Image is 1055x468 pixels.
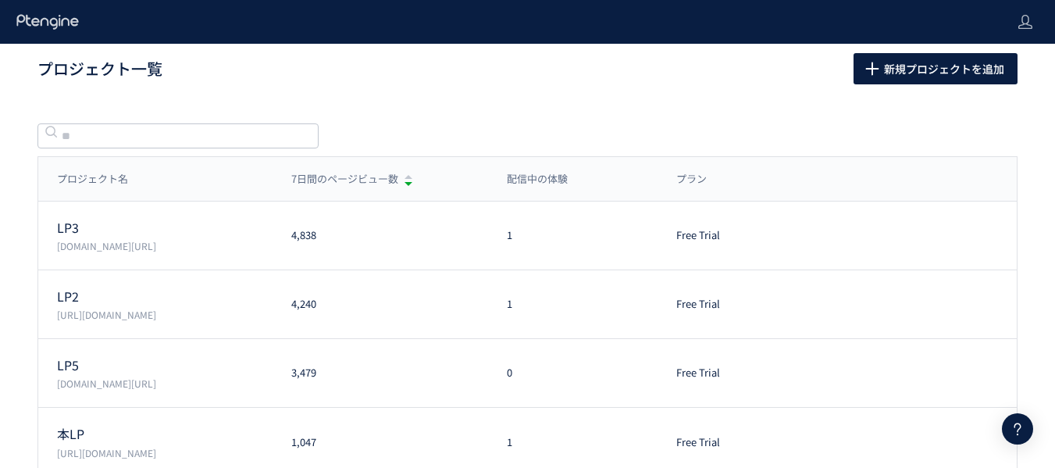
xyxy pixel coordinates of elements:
span: 7日間のページビュー数 [291,172,398,187]
div: 1 [488,228,658,243]
p: LP5 [57,356,273,374]
div: 1 [488,297,658,312]
p: https://lp.ishitsuku.com/02 [57,308,273,321]
div: Free Trial [658,366,782,380]
div: 4,240 [273,297,488,312]
div: 1 [488,435,658,450]
div: 3,479 [273,366,488,380]
p: lp.ishitsuku.com/06 [57,377,273,390]
button: 新規プロジェクトを追加 [854,53,1018,84]
span: プラン [676,172,707,187]
div: Free Trial [658,435,782,450]
p: lp.ishitsuku.com/04 [57,239,273,252]
div: 4,838 [273,228,488,243]
span: プロジェクト名 [57,172,128,187]
h1: プロジェクト一覧 [37,58,819,80]
div: Free Trial [658,228,782,243]
p: LP3 [57,219,273,237]
p: https://d-pets.ishitsuku.com/LP/index.html [57,446,273,459]
p: 本LP [57,425,273,443]
div: 1,047 [273,435,488,450]
div: 0 [488,366,658,380]
p: LP2 [57,288,273,305]
div: Free Trial [658,297,782,312]
span: 配信中の体験 [507,172,568,187]
span: 新規プロジェクトを追加 [884,53,1004,84]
